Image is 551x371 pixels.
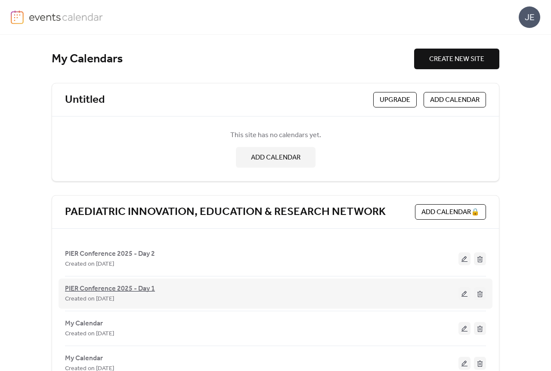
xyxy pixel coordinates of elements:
[29,10,103,23] img: logo-type
[65,249,155,259] span: PIER Conference 2025 - Day 2
[65,321,103,326] a: My Calendar
[519,6,540,28] div: JE
[429,54,484,64] span: CREATE NEW SITE
[65,259,114,270] span: Created on [DATE]
[424,92,486,107] button: ADD CALENDAR
[414,49,499,69] button: CREATE NEW SITE
[65,93,105,107] a: Untitled
[65,353,103,364] span: My Calendar
[373,92,417,107] button: Upgrade
[65,286,155,291] a: PIER Conference 2025 - Day 1
[65,294,114,304] span: Created on [DATE]
[65,251,155,256] a: PIER Conference 2025 - Day 2
[11,10,24,24] img: logo
[251,153,300,163] span: ADD CALENDAR
[52,52,414,67] div: My Calendars
[65,329,114,339] span: Created on [DATE]
[65,319,103,329] span: My Calendar
[65,356,103,361] a: My Calendar
[430,95,480,105] span: ADD CALENDAR
[380,95,410,105] span: Upgrade
[236,147,316,168] button: ADD CALENDAR
[230,130,321,141] span: This site has no calendars yet.
[65,205,386,219] a: PAEDIATRIC INNOVATION, EDUCATION & RESEARCH NETWORK
[65,284,155,294] span: PIER Conference 2025 - Day 1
